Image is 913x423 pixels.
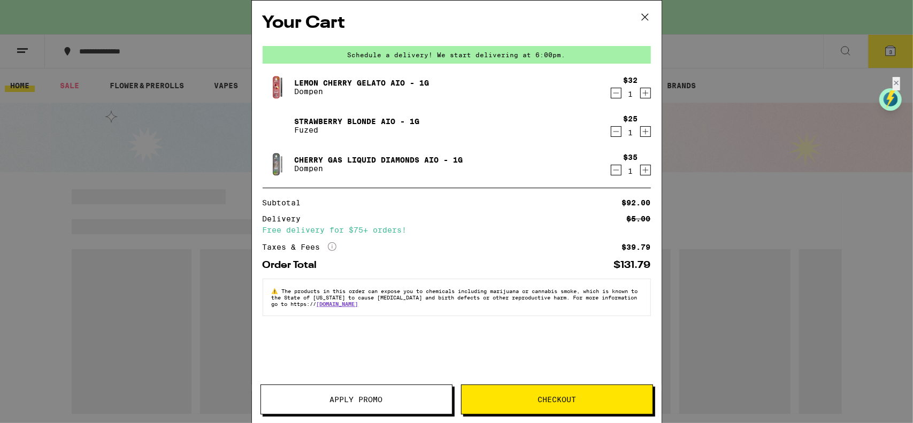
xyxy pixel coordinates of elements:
[272,288,282,294] span: ⚠️
[611,126,622,137] button: Decrement
[622,199,651,206] div: $92.00
[263,226,651,234] div: Free delivery for $75+ orders!
[624,153,638,161] div: $35
[627,215,651,222] div: $5.00
[614,260,651,270] div: $131.79
[6,7,77,16] span: Hi. Need any help?
[295,156,463,164] a: Cherry Gas Liquid Diamonds AIO - 1g
[263,199,309,206] div: Subtotal
[538,396,576,403] span: Checkout
[640,165,651,175] button: Increment
[295,79,429,87] a: Lemon Cherry Gelato AIO - 1g
[263,72,293,102] img: Lemon Cherry Gelato AIO - 1g
[640,88,651,98] button: Increment
[263,215,309,222] div: Delivery
[263,149,293,179] img: Cherry Gas Liquid Diamonds AIO - 1g
[624,90,638,98] div: 1
[260,384,452,414] button: Apply Promo
[330,396,383,403] span: Apply Promo
[295,164,463,173] p: Dompen
[263,111,293,141] img: Strawberry Blonde AIO - 1g
[624,167,638,175] div: 1
[263,242,336,252] div: Taxes & Fees
[622,243,651,251] div: $39.79
[317,301,358,307] a: [DOMAIN_NAME]
[263,46,651,64] div: Schedule a delivery! We start delivering at 6:00pm.
[611,165,622,175] button: Decrement
[624,114,638,123] div: $25
[640,126,651,137] button: Increment
[624,128,638,137] div: 1
[263,260,325,270] div: Order Total
[624,76,638,84] div: $32
[611,88,622,98] button: Decrement
[461,384,653,414] button: Checkout
[295,87,429,96] p: Dompen
[295,117,420,126] a: Strawberry Blonde AIO - 1g
[295,126,420,134] p: Fuzed
[263,11,651,35] h2: Your Cart
[272,288,638,307] span: The products in this order can expose you to chemicals including marijuana or cannabis smoke, whi...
